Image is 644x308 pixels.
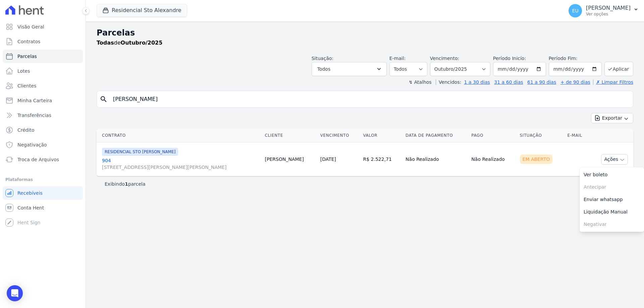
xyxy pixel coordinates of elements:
a: Clientes [3,79,83,93]
span: Negativação [17,141,47,148]
span: Contratos [17,38,40,45]
span: Clientes [17,82,36,89]
span: EU [572,8,579,13]
span: RESIDENCIAL STO [PERSON_NAME] [102,148,178,156]
label: Período Fim: [549,55,602,62]
a: Transferências [3,109,83,122]
button: Exportar [591,113,633,123]
a: Troca de Arquivos [3,153,83,166]
a: + de 90 dias [560,79,590,85]
a: Minha Carteira [3,94,83,107]
input: Buscar por nome do lote ou do cliente [109,93,630,106]
a: 31 a 60 dias [494,79,523,85]
span: Todos [317,65,330,73]
p: Exibindo parcela [105,181,146,187]
a: Parcelas [3,50,83,63]
td: [PERSON_NAME] [262,142,318,176]
button: EU [PERSON_NAME] Ver opções [563,1,644,20]
th: Valor [360,129,403,142]
td: Não Realizado [469,142,517,176]
a: Crédito [3,123,83,137]
strong: Outubro/2025 [121,40,163,46]
p: Ver opções [586,11,631,17]
label: Período Inicío: [493,56,526,61]
a: Visão Geral [3,20,83,34]
p: [PERSON_NAME] [586,5,631,11]
span: Recebíveis [17,190,43,196]
span: Lotes [17,68,30,74]
div: Plataformas [5,176,80,184]
div: Em Aberto [520,155,553,164]
a: Negativação [3,138,83,151]
th: Situação [517,129,565,142]
label: Vencidos: [436,79,461,85]
span: Transferências [17,112,51,119]
a: Lotes [3,64,83,78]
a: 61 a 90 dias [527,79,556,85]
th: E-mail [565,129,590,142]
span: Crédito [17,127,35,133]
a: [DATE] [320,157,336,162]
a: Ver boleto [580,169,644,181]
a: Conta Hent [3,201,83,214]
p: de [97,39,162,47]
span: Conta Hent [17,204,44,211]
a: ✗ Limpar Filtros [593,79,633,85]
span: Visão Geral [17,23,44,30]
a: 904[STREET_ADDRESS][PERSON_NAME][PERSON_NAME] [102,157,260,171]
th: Contrato [97,129,262,142]
div: Open Intercom Messenger [7,285,23,301]
th: Pago [469,129,517,142]
a: 1 a 30 dias [464,79,490,85]
i: search [100,95,108,103]
button: Todos [312,62,387,76]
strong: Todas [97,40,114,46]
span: Parcelas [17,53,37,60]
a: Recebíveis [3,186,83,200]
h2: Parcelas [97,27,633,39]
label: Situação: [312,56,333,61]
button: Ações [601,154,628,165]
span: Troca de Arquivos [17,156,59,163]
button: Aplicar [604,62,633,76]
th: Cliente [262,129,318,142]
th: Data de Pagamento [403,129,469,142]
td: R$ 2.522,71 [360,142,403,176]
th: Vencimento [318,129,361,142]
b: 1 [125,181,128,187]
td: Não Realizado [403,142,469,176]
span: [STREET_ADDRESS][PERSON_NAME][PERSON_NAME] [102,164,260,171]
a: Contratos [3,35,83,48]
label: ↯ Atalhos [409,79,431,85]
button: Residencial Sto Alexandre [97,4,187,17]
label: Vencimento: [430,56,459,61]
span: Minha Carteira [17,97,52,104]
label: E-mail: [389,56,406,61]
